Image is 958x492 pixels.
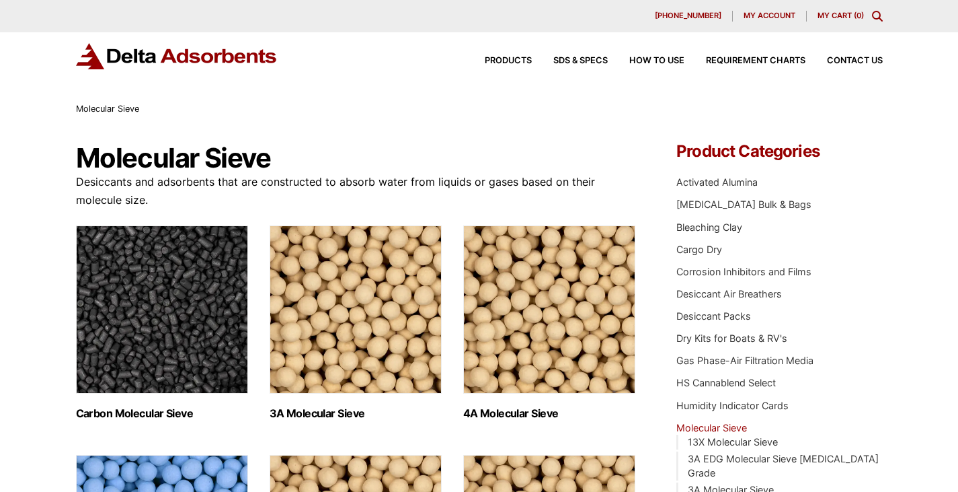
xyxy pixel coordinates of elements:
a: Corrosion Inhibitors and Films [676,266,811,277]
a: Molecular Sieve [676,422,747,433]
span: Requirement Charts [706,57,805,65]
p: Desiccants and adsorbents that are constructed to absorb water from liquids or gases based on the... [76,173,637,209]
span: SDS & SPECS [553,57,608,65]
span: [PHONE_NUMBER] [655,12,721,20]
h2: Carbon Molecular Sieve [76,407,248,420]
a: Gas Phase-Air Filtration Media [676,355,813,366]
img: 4A Molecular Sieve [463,225,635,394]
a: SDS & SPECS [532,57,608,65]
h1: Molecular Sieve [76,143,637,173]
img: Carbon Molecular Sieve [76,225,248,394]
a: Requirement Charts [684,57,805,65]
a: Cargo Dry [676,244,722,255]
span: Products [485,57,532,65]
h2: 4A Molecular Sieve [463,407,635,420]
span: My account [744,12,795,20]
a: [MEDICAL_DATA] Bulk & Bags [676,199,811,210]
a: Humidity Indicator Cards [676,400,789,411]
a: [PHONE_NUMBER] [644,11,733,22]
a: My Cart (0) [817,11,864,20]
span: Contact Us [827,57,883,65]
a: HS Cannablend Select [676,377,776,388]
img: 3A Molecular Sieve [270,225,442,394]
a: Bleaching Clay [676,221,742,233]
a: Dry Kits for Boats & RV's [676,332,787,344]
a: Visit product category Carbon Molecular Sieve [76,225,248,420]
a: Activated Alumina [676,176,758,188]
h4: Product Categories [676,143,882,160]
a: How to Use [608,57,684,65]
a: Visit product category 4A Molecular Sieve [463,225,635,420]
a: Desiccant Packs [676,310,751,322]
div: Toggle Modal Content [872,11,883,22]
span: How to Use [629,57,684,65]
a: Contact Us [805,57,883,65]
a: 13X Molecular Sieve [688,436,778,448]
a: Products [463,57,532,65]
a: 3A EDG Molecular Sieve [MEDICAL_DATA] Grade [688,453,879,479]
a: Desiccant Air Breathers [676,288,782,300]
span: 0 [856,11,861,20]
h2: 3A Molecular Sieve [270,407,442,420]
a: Visit product category 3A Molecular Sieve [270,225,442,420]
span: Molecular Sieve [76,104,139,114]
img: Delta Adsorbents [76,43,278,69]
a: My account [733,11,807,22]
